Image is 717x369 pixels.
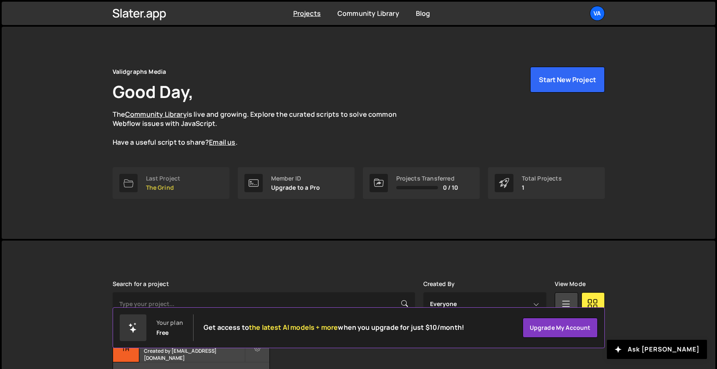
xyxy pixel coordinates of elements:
a: Upgrade my account [523,318,598,338]
label: View Mode [555,281,586,287]
div: Member ID [271,175,320,182]
label: Created By [423,281,455,287]
div: Total Projects [522,175,562,182]
a: Blog [416,9,430,18]
a: Last Project The Grind [113,167,229,199]
div: Projects Transferred [396,175,458,182]
label: Search for a project [113,281,169,287]
a: Email us [209,138,235,147]
p: Upgrade to a Pro [271,184,320,191]
a: Community Library [337,9,399,18]
p: The Grind [146,184,181,191]
button: Start New Project [530,67,605,93]
a: Projects [293,9,321,18]
p: The is live and growing. Explore the curated scripts to solve common Webflow issues with JavaScri... [113,110,413,147]
h2: Get access to when you upgrade for just $10/month! [204,324,464,331]
h1: Good Day, [113,80,194,103]
input: Type your project... [113,292,415,316]
small: Created by [EMAIL_ADDRESS][DOMAIN_NAME] [144,347,244,361]
a: Community Library [125,110,187,119]
div: Validgraphs Media [113,67,166,77]
span: the latest AI models + more [249,323,338,332]
span: 0 / 10 [443,184,458,191]
div: Th [113,336,139,362]
div: Your plan [156,319,183,326]
a: Va [590,6,605,21]
div: Free [156,329,169,336]
div: Last Project [146,175,181,182]
button: Ask [PERSON_NAME] [607,340,707,359]
p: 1 [522,184,562,191]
